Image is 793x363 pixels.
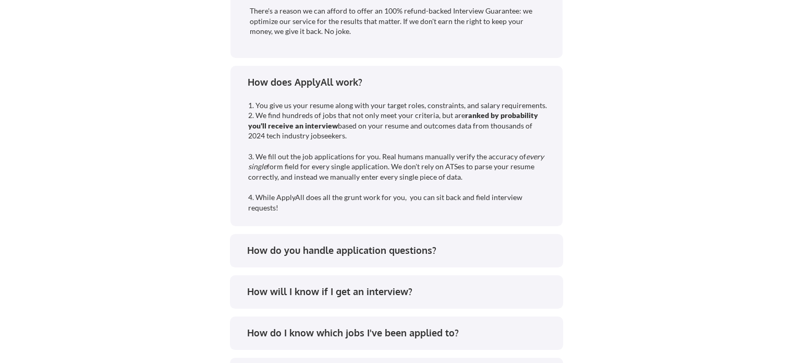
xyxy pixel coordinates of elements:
[248,76,554,89] div: How does ApplyAll work?
[247,326,553,339] div: How do I know which jobs I've been applied to?
[248,111,540,130] strong: ranked by probability you'll receive an interview
[248,100,548,213] div: 1. You give us your resume along with your target roles, constraints, and salary requirements. 2....
[247,244,553,257] div: How do you handle application questions?
[247,285,553,298] div: How will I know if I get an interview?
